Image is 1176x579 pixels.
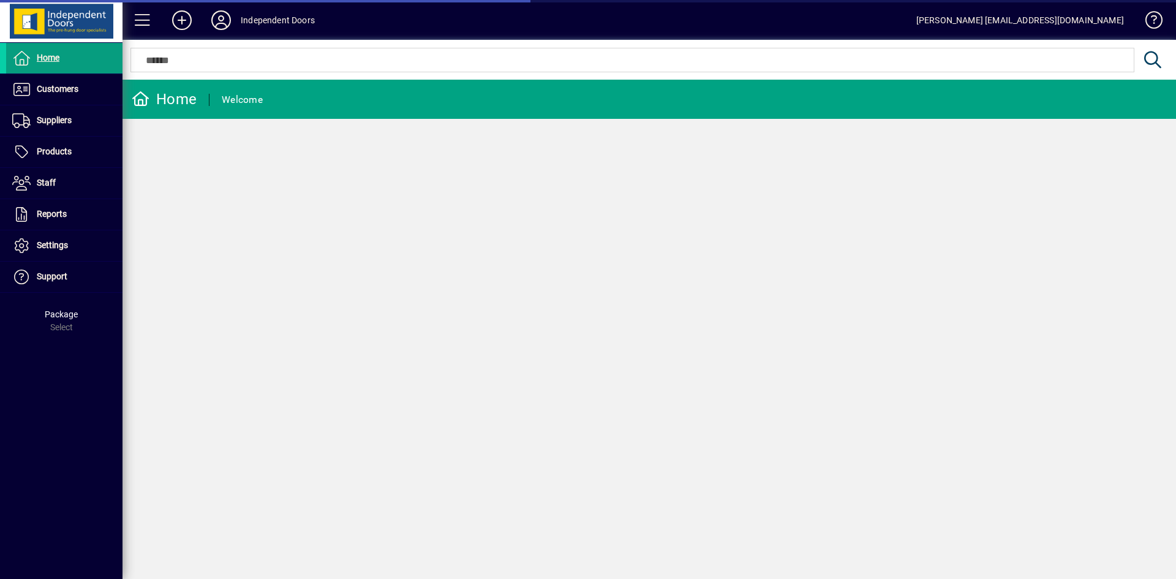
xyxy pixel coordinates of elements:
[916,10,1124,30] div: [PERSON_NAME] [EMAIL_ADDRESS][DOMAIN_NAME]
[37,146,72,156] span: Products
[6,74,123,105] a: Customers
[37,115,72,125] span: Suppliers
[6,168,123,199] a: Staff
[6,199,123,230] a: Reports
[202,9,241,31] button: Profile
[222,90,263,110] div: Welcome
[37,209,67,219] span: Reports
[37,178,56,187] span: Staff
[1136,2,1161,42] a: Knowledge Base
[6,137,123,167] a: Products
[6,230,123,261] a: Settings
[6,105,123,136] a: Suppliers
[241,10,315,30] div: Independent Doors
[162,9,202,31] button: Add
[37,271,67,281] span: Support
[45,309,78,319] span: Package
[37,240,68,250] span: Settings
[132,89,197,109] div: Home
[37,84,78,94] span: Customers
[6,262,123,292] a: Support
[37,53,59,62] span: Home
